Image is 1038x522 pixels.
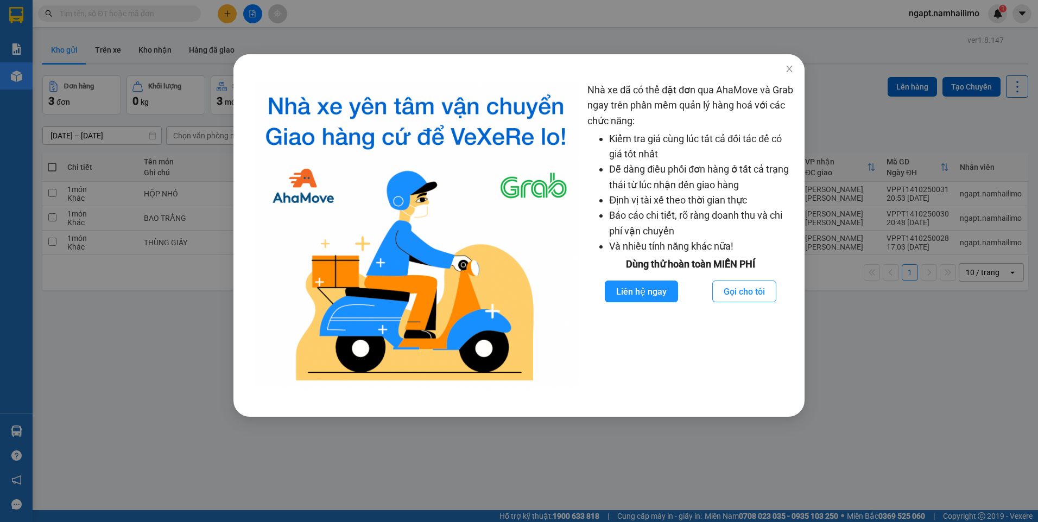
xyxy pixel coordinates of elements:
[609,131,793,162] li: Kiểm tra giá cùng lúc tất cả đối tác để có giá tốt nhất
[724,285,765,298] span: Gọi cho tôi
[605,281,678,302] button: Liên hệ ngay
[587,82,793,390] div: Nhà xe đã có thể đặt đơn qua AhaMove và Grab ngay trên phần mềm quản lý hàng hoá với các chức năng:
[609,193,793,208] li: Định vị tài xế theo thời gian thực
[587,257,793,272] div: Dùng thử hoàn toàn MIỄN PHÍ
[774,54,805,85] button: Close
[712,281,776,302] button: Gọi cho tôi
[609,162,793,193] li: Dễ dàng điều phối đơn hàng ở tất cả trạng thái từ lúc nhận đến giao hàng
[785,65,794,73] span: close
[253,82,579,390] img: logo
[609,239,793,254] li: Và nhiều tính năng khác nữa!
[609,208,793,239] li: Báo cáo chi tiết, rõ ràng doanh thu và chi phí vận chuyển
[616,285,667,298] span: Liên hệ ngay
